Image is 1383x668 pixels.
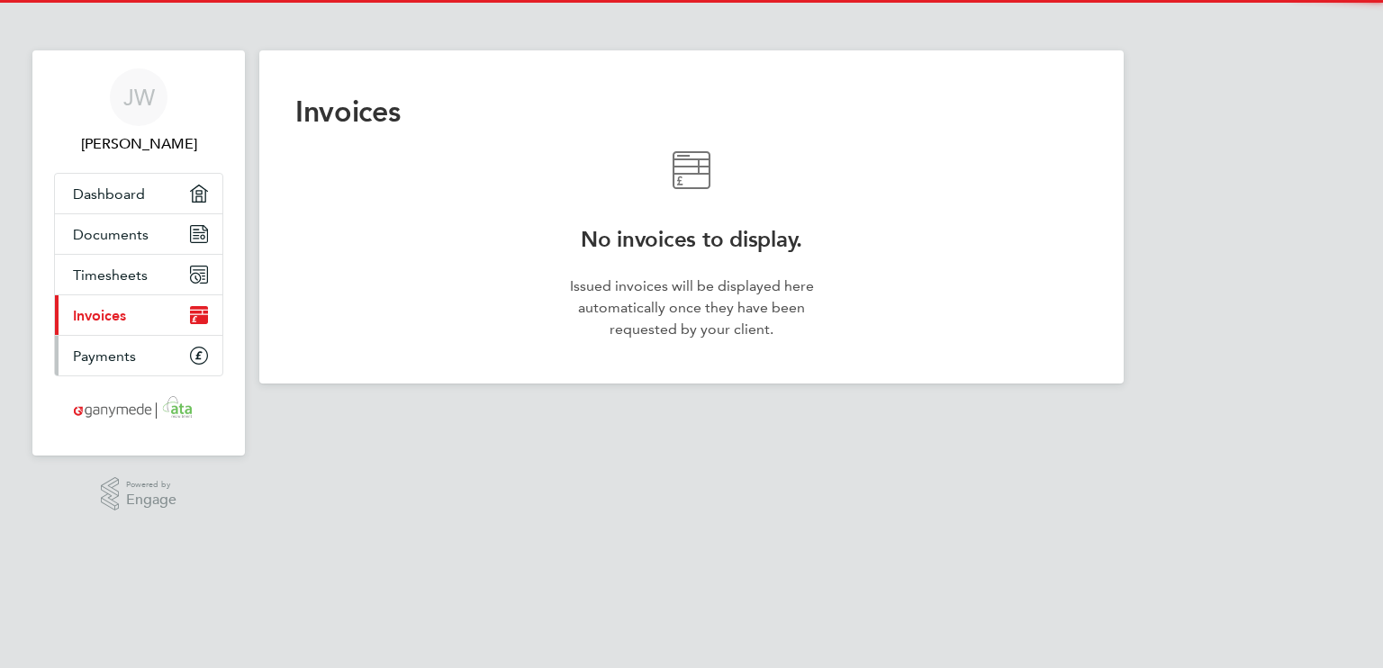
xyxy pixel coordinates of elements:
span: Powered by [126,477,176,492]
h2: Invoices [295,94,1088,130]
img: ganymedesolutions-logo-retina.png [68,394,210,423]
a: Go to home page [54,394,223,423]
a: Dashboard [55,174,222,213]
a: Powered byEngage [101,477,177,511]
a: Invoices [55,295,222,335]
span: Jacky Wilks [54,133,223,155]
span: Timesheets [73,266,148,284]
span: Documents [73,226,149,243]
a: JW[PERSON_NAME] [54,68,223,155]
h2: No invoices to display. [562,225,821,254]
span: Payments [73,348,136,365]
span: Invoices [73,307,126,324]
a: Payments [55,336,222,375]
span: JW [123,86,155,109]
p: Issued invoices will be displayed here automatically once they have been requested by your client. [562,275,821,340]
span: Engage [126,492,176,508]
nav: Main navigation [32,50,245,456]
span: Dashboard [73,185,145,203]
a: Timesheets [55,255,222,294]
a: Documents [55,214,222,254]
